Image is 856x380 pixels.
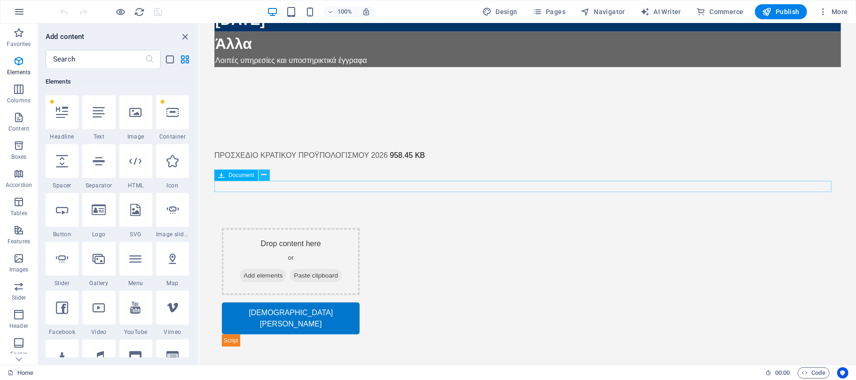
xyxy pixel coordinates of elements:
button: Usercentrics [837,367,848,379]
span: Icon [156,182,189,189]
span: Facebook [46,328,79,336]
div: Headline [46,95,79,140]
span: : [782,369,783,376]
button: Publish [755,4,807,19]
button: close panel [180,31,191,42]
div: HTML [119,144,152,189]
div: Video [82,291,115,336]
p: Slider [12,294,26,302]
span: AI Writer [640,7,681,16]
p: Elements [7,69,31,76]
span: Commerce [696,7,744,16]
div: YouTube [119,291,152,336]
p: Boxes [11,153,27,161]
a: Click to cancel selection. Double-click to open Pages [8,367,33,379]
span: Image slider [156,231,189,238]
span: Video [82,328,115,336]
p: Tables [10,209,27,217]
h6: Add content [46,31,85,42]
button: Pages [529,4,569,19]
span: Spacer [46,182,79,189]
button: 100% [323,6,357,17]
span: Document [228,172,254,178]
button: Navigator [577,4,629,19]
span: Publish [762,7,800,16]
button: Code [798,367,830,379]
div: Slider [46,242,79,287]
span: Headline [46,133,79,140]
span: Text [82,133,115,140]
div: Drop content here [23,205,160,271]
p: Content [8,125,29,132]
button: Commerce [692,4,747,19]
p: Header [9,322,28,330]
button: list-view [165,54,176,65]
div: Map [156,242,189,287]
p: Columns [7,97,31,104]
span: Add elements [40,246,87,259]
span: Navigator [581,7,625,16]
span: Vimeo [156,328,189,336]
span: Separator [82,182,115,189]
span: YouTube [119,328,152,336]
h6: 100% [338,6,353,17]
p: Features [8,238,30,245]
div: Container [156,95,189,140]
div: Design (Ctrl+Alt+Y) [479,4,521,19]
p: Images [9,266,29,273]
i: Reload page [134,7,145,17]
div: SVG [119,193,152,238]
span: 00 00 [775,367,790,379]
span: Button [46,231,79,238]
div: Gallery [82,242,115,287]
div: Vimeo [156,291,189,336]
span: Design [482,7,518,16]
input: Search [46,50,145,69]
div: Separator [82,144,115,189]
div: Menu [119,242,152,287]
span: Gallery [82,279,115,287]
span: Menu [119,279,152,287]
p: Favorites [7,40,31,48]
span: SVG [119,231,152,238]
div: Image slider [156,193,189,238]
button: Click here to leave preview mode and continue editing [115,6,126,17]
span: Remove from favorites [49,99,55,104]
i: On resize automatically adjust zoom level to fit chosen device. [362,8,370,16]
h6: Session time [765,367,790,379]
p: Footer [10,350,27,358]
div: Icon [156,144,189,189]
h6: Elements [46,76,189,87]
span: Paste clipboard [91,246,142,259]
span: Slider [46,279,79,287]
div: Spacer [46,144,79,189]
span: Container [156,133,189,140]
p: Accordion [6,181,32,189]
div: Text [82,95,115,140]
div: Button [46,193,79,238]
div: Image [119,95,152,140]
span: Map [156,279,189,287]
button: reload [134,6,145,17]
span: Logo [82,231,115,238]
button: More [815,4,852,19]
button: AI Writer [636,4,685,19]
button: Design [479,4,521,19]
span: More [818,7,848,16]
span: HTML [119,182,152,189]
div: Facebook [46,291,79,336]
div: Logo [82,193,115,238]
span: Image [119,133,152,140]
span: Remove from favorites [160,99,165,104]
span: Pages [533,7,565,16]
button: grid-view [180,54,191,65]
span: Code [802,367,825,379]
